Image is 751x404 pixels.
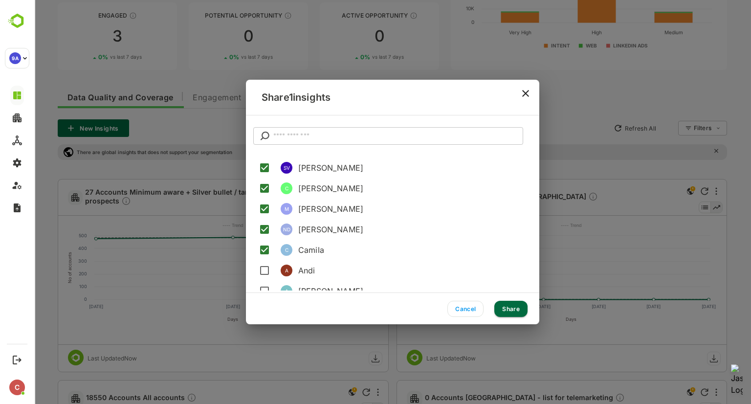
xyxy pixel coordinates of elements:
[10,353,23,366] button: Logout
[246,203,258,215] div: M
[482,84,501,103] button: close
[9,52,21,64] div: 9A
[264,224,497,235] span: [PERSON_NAME]
[246,244,258,256] div: C
[246,182,258,194] div: C
[264,265,497,276] span: Andi
[264,203,497,215] span: [PERSON_NAME]
[246,265,258,276] div: A
[264,182,497,194] span: [PERSON_NAME]
[460,301,493,317] button: Share
[246,162,258,174] div: SV
[264,285,497,297] span: [PERSON_NAME]
[5,12,30,30] img: BambooboxLogoMark.f1c84d78b4c51b1a7b5f700c9845e183.svg
[246,224,258,235] div: ND
[246,285,258,297] div: A
[264,244,497,256] span: Camila
[9,380,25,395] div: C
[413,301,449,317] button: Cancel
[264,162,497,174] span: [PERSON_NAME]
[223,80,308,115] h2: Share 1 insights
